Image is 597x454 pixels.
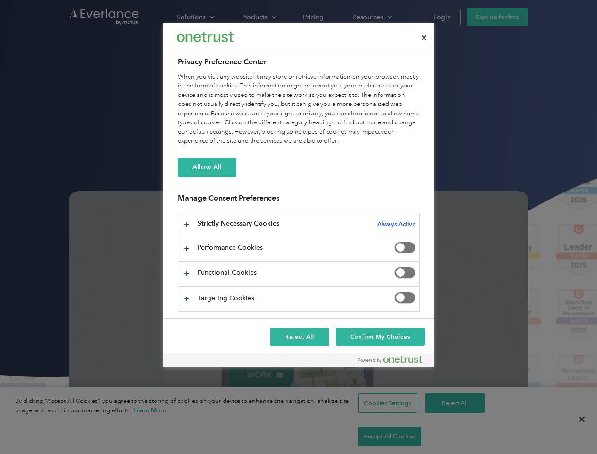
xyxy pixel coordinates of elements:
[270,328,329,346] button: Reject All
[163,23,434,367] div: Preference center
[178,72,420,146] div: When you visit any website, it may store or retrieve information on your browser, mostly in the f...
[358,356,422,363] img: Powered by OneTrust Opens in a new Tab
[177,27,234,46] div: Everlance
[358,356,430,367] a: Powered by OneTrust Opens in a new Tab
[178,56,420,68] h2: Privacy Preference Center
[69,56,117,76] input: Submit
[163,23,434,367] div: Privacy Preference Center
[414,27,434,48] button: Close
[177,32,234,42] img: Everlance
[336,328,425,346] button: Confirm My Choices
[178,193,420,208] h3: Manage Consent Preferences
[178,158,236,177] button: Allow All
